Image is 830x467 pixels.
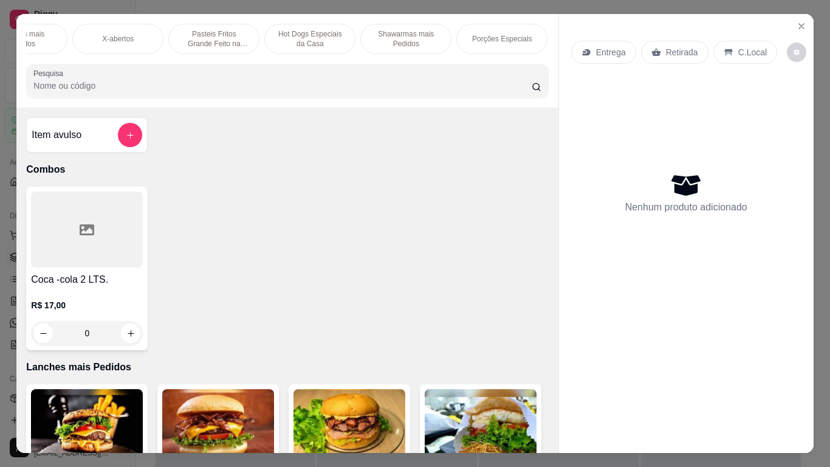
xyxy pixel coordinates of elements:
button: decrease-product-quantity [787,43,806,62]
p: Retirada [666,46,698,58]
p: Nenhum produto adicionado [625,200,747,215]
img: product-image [293,389,405,465]
p: Combos [26,162,548,177]
h4: Coca -cola 2 LTS. [31,272,143,287]
img: product-image [425,389,537,465]
p: R$ 17,00 [31,299,143,311]
h4: Item avulso [32,128,81,142]
p: Entrega [596,46,626,58]
img: product-image [31,389,143,465]
label: Pesquisa [33,68,67,78]
p: Hot Dogs Especiais da Casa [275,29,345,49]
button: add-separate-item [118,123,142,147]
p: Shawarmas mais Pedidos [371,29,441,49]
button: increase-product-quantity [121,323,140,343]
button: decrease-product-quantity [33,323,53,343]
p: Porções Especiais [472,34,532,44]
button: Close [792,16,811,36]
input: Pesquisa [33,80,532,92]
p: X-abertos [102,34,134,44]
p: Lanches mais Pedidos [26,360,548,375]
p: C.Local [738,46,767,58]
p: Pasteis Fritos Grande Feito na Hora [179,29,249,49]
img: product-image [162,389,274,465]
